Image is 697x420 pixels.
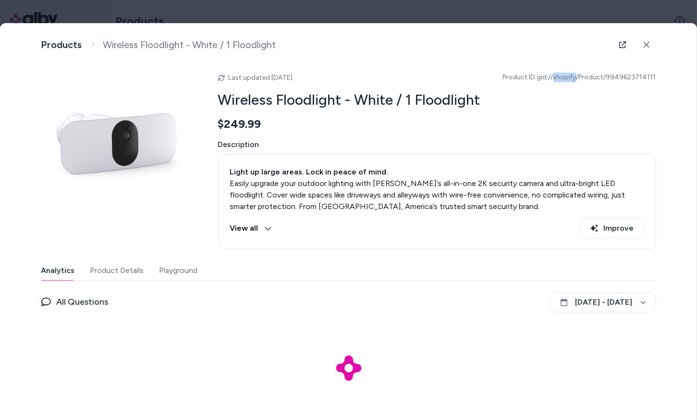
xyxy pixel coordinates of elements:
span: Description [218,139,656,150]
button: Product Details [90,261,144,280]
span: $249.99 [218,117,261,131]
span: Last updated [DATE] [229,74,293,82]
button: Improve [580,218,644,238]
div: Easily upgrade your outdoor lighting with [PERSON_NAME]’s all-in-one 2K security camera and ultra... [230,166,644,212]
span: All Questions [57,295,109,309]
img: pro3-1-cam-w.png [41,66,195,220]
button: Playground [159,261,198,280]
span: Product ID: gid://shopify/Product/9949623714111 [503,73,656,82]
a: Products [41,39,82,51]
strong: Light up large areas. Lock in peace of mind. [230,167,389,176]
nav: breadcrumb [41,39,276,51]
button: [DATE] - [DATE] [550,292,656,312]
h2: Wireless Floodlight - White / 1 Floodlight [218,91,656,109]
button: View all [230,218,272,238]
span: Wireless Floodlight - White / 1 Floodlight [103,39,276,51]
button: Analytics [41,261,75,280]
